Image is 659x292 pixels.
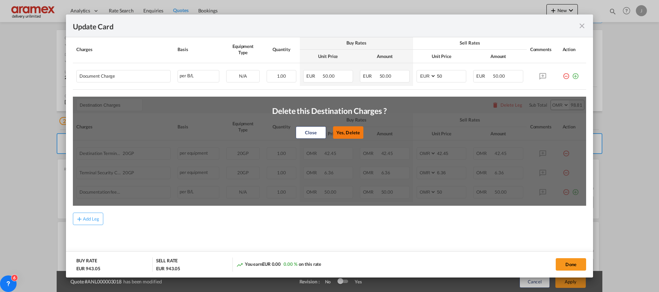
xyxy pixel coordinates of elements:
[267,46,296,52] div: Quantity
[262,261,281,267] span: EUR 0.00
[226,43,260,56] div: Equipment Type
[559,36,586,63] th: Action
[578,22,586,30] md-icon: icon-close fg-AAA8AD m-0 pointer
[73,213,103,225] button: Add Leg
[572,70,579,77] md-icon: icon-plus-circle-outline green-400-fg
[413,50,470,63] th: Unit Price
[66,14,593,277] md-dialog: Update Card Port ...
[156,257,178,265] div: SELL RATE
[470,50,526,63] th: Amount
[356,50,413,63] th: Amount
[300,50,356,63] th: Unit Price
[333,126,363,139] button: Yes, Delete
[178,70,219,82] div: per B/L
[76,215,83,222] md-icon: icon-plus md-link-fg s20
[556,258,586,271] button: Done
[272,105,387,116] p: Delete this Destination Charges ?
[296,126,326,139] button: Close
[277,73,286,79] span: 1.00
[436,70,466,81] input: 50
[76,265,102,272] div: EUR 943.05
[493,73,505,79] span: 50.00
[417,40,523,46] div: Sell Rates
[363,73,379,79] span: EUR
[380,73,392,79] span: 50.00
[239,73,247,79] span: N/A
[284,261,297,267] span: 0.00 %
[79,70,145,79] div: Document Charge
[76,46,171,52] div: Charges
[476,73,492,79] span: EUR
[527,36,559,63] th: Comments
[306,73,322,79] span: EUR
[236,261,243,268] md-icon: icon-trending-up
[73,21,578,30] div: Update Card
[563,70,570,77] md-icon: icon-minus-circle-outline red-400-fg
[83,217,99,221] div: Add Leg
[156,265,180,272] div: EUR 943.05
[76,257,97,265] div: BUY RATE
[303,40,410,46] div: Buy Rates
[323,73,335,79] span: 50.00
[236,261,322,268] div: You earn on this rate
[178,46,219,52] div: Basis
